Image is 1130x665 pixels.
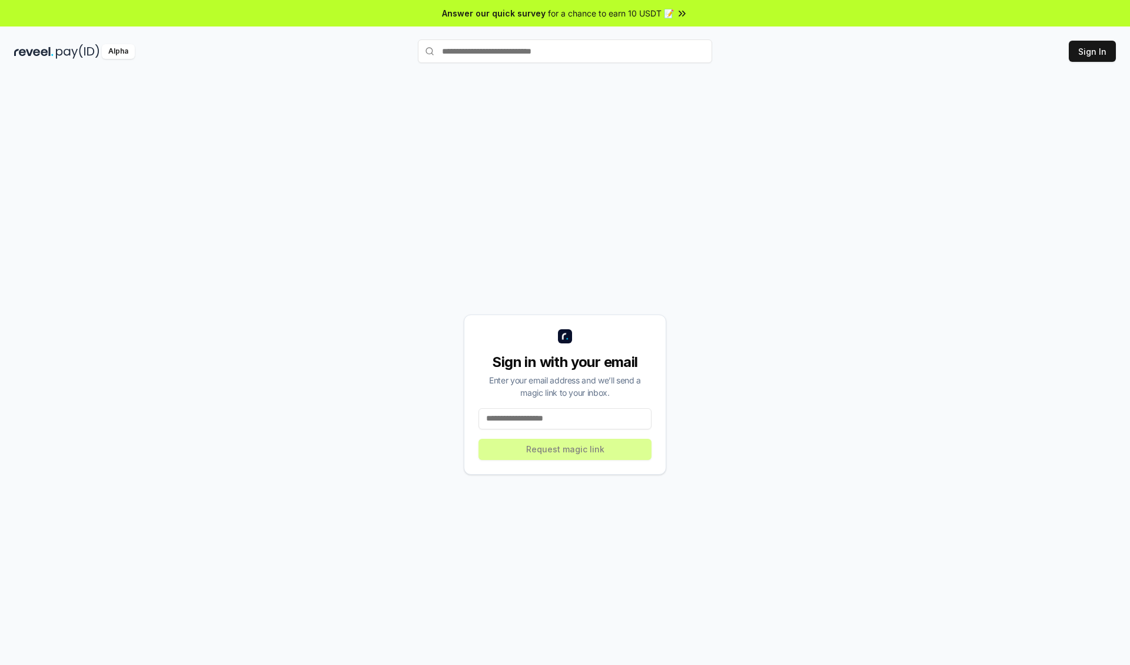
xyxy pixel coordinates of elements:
img: pay_id [56,44,99,59]
img: logo_small [558,329,572,343]
div: Sign in with your email [478,353,652,372]
span: for a chance to earn 10 USDT 📝 [548,7,674,19]
div: Enter your email address and we’ll send a magic link to your inbox. [478,374,652,399]
div: Alpha [102,44,135,59]
button: Sign In [1069,41,1116,62]
img: reveel_dark [14,44,54,59]
span: Answer our quick survey [442,7,546,19]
